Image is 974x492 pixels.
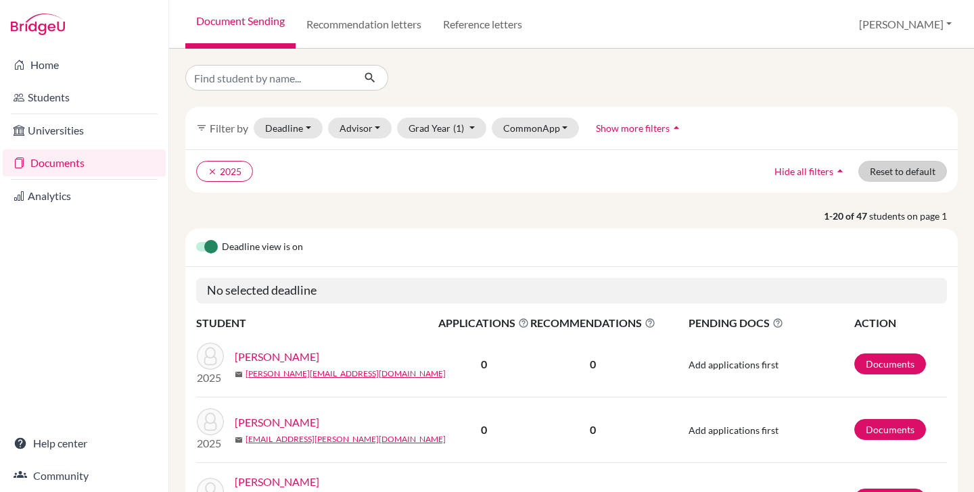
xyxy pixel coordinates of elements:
[584,118,695,139] button: Show more filtersarrow_drop_up
[3,430,166,457] a: Help center
[3,149,166,176] a: Documents
[196,278,947,303] h5: No selected deadline
[481,423,487,436] b: 0
[530,422,655,438] p: 0
[854,353,926,374] a: Documents
[235,436,243,444] span: mail
[208,167,217,176] i: clear
[596,122,670,134] span: Show more filters
[235,414,319,430] a: [PERSON_NAME]
[774,166,833,177] span: Hide all filters
[3,84,166,111] a: Students
[481,358,487,370] b: 0
[210,122,248,134] span: Filter by
[3,117,166,144] a: Universities
[235,370,243,378] span: mail
[453,122,464,134] span: (1)
[196,122,207,133] i: filter_list
[854,419,926,440] a: Documents
[869,209,958,223] span: students on page 1
[246,433,446,445] a: [EMAIL_ADDRESS][PERSON_NAME][DOMAIN_NAME]
[858,161,947,182] button: Reset to default
[438,315,529,331] span: APPLICATIONS
[222,239,303,255] span: Deadline view is on
[689,359,779,370] span: Add applications first
[689,424,779,436] span: Add applications first
[246,368,446,380] a: [PERSON_NAME][EMAIL_ADDRESS][DOMAIN_NAME]
[197,435,224,451] p: 2025
[328,118,392,139] button: Advisor
[3,182,166,210] a: Analytics
[3,51,166,78] a: Home
[689,315,852,331] span: PENDING DOCS
[853,11,958,37] button: [PERSON_NAME]
[397,118,486,139] button: Grad Year(1)
[763,161,858,182] button: Hide all filtersarrow_drop_up
[530,315,655,331] span: RECOMMENDATIONS
[196,161,253,182] button: clear2025
[196,314,438,332] th: STUDENT
[254,118,323,139] button: Deadline
[185,65,353,91] input: Find student by name...
[824,209,869,223] strong: 1-20 of 47
[670,121,683,134] i: arrow_drop_up
[854,314,947,332] th: ACTION
[235,349,319,365] a: [PERSON_NAME]
[530,356,655,372] p: 0
[197,343,224,370] img: Agrawal, Shriddhi
[11,14,65,35] img: Bridge-U
[3,462,166,489] a: Community
[197,408,224,435] img: Brahmbhatt, Yuvan
[833,164,847,178] i: arrow_drop_up
[235,474,319,490] a: [PERSON_NAME]
[492,118,580,139] button: CommonApp
[197,370,224,386] p: 2025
